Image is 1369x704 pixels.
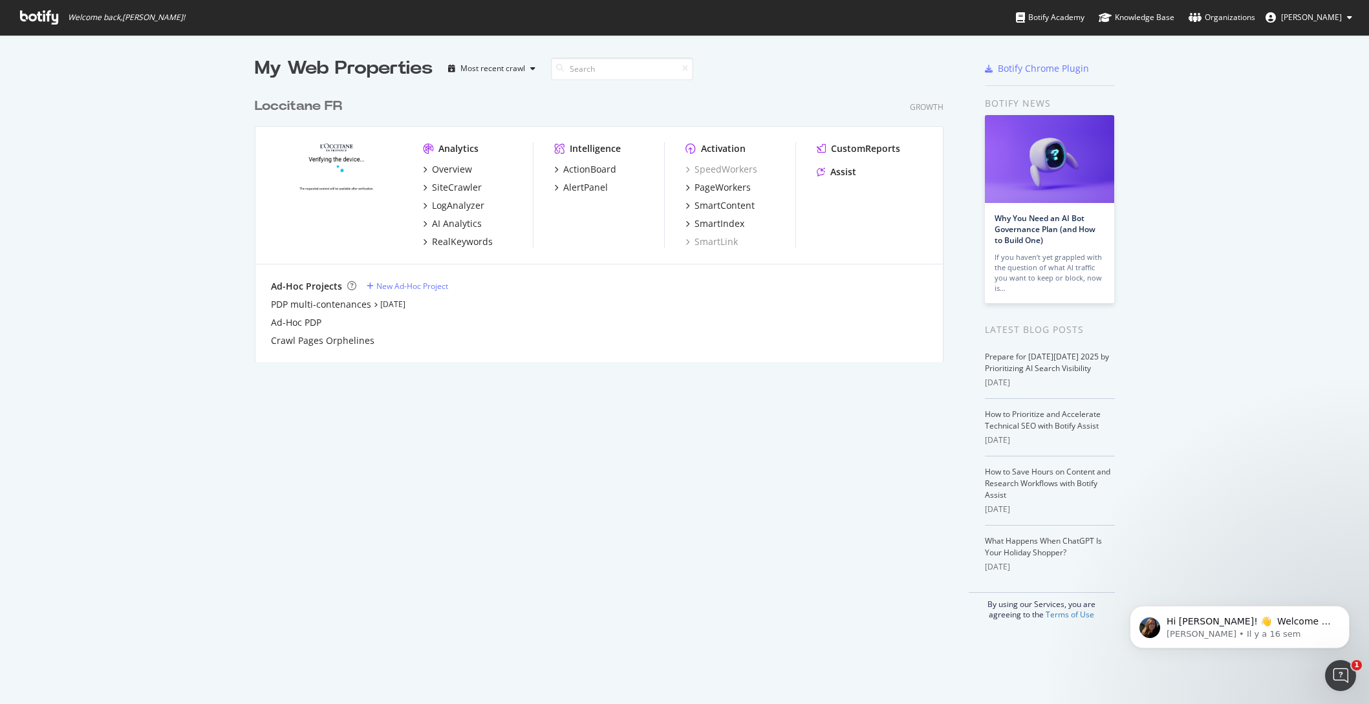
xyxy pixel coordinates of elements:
div: Loccitane FR [255,97,342,116]
img: fr.loccitane.com [271,142,402,247]
a: PDP multi-contenances [271,298,371,311]
div: SiteCrawler [432,181,482,194]
div: Botify news [985,96,1115,111]
a: RealKeywords [423,235,493,248]
div: Intelligence [570,142,621,155]
div: [DATE] [985,377,1115,389]
div: My Web Properties [255,56,433,81]
a: Assist [817,165,856,178]
div: Most recent crawl [460,65,525,72]
div: By using our Services, you are agreeing to the [969,592,1115,620]
a: Prepare for [DATE][DATE] 2025 by Prioritizing AI Search Visibility [985,351,1109,374]
div: Assist [830,165,856,178]
div: Organizations [1189,11,1255,24]
a: Loccitane FR [255,97,347,116]
span: 1 [1352,660,1362,670]
span: Hi [PERSON_NAME]! 👋 Welcome to Botify chat support! Have a question? Reply to this message and ou... [56,37,223,112]
a: CustomReports [817,142,900,155]
div: Ad-Hoc Projects [271,280,342,293]
div: PageWorkers [695,181,751,194]
a: AI Analytics [423,217,482,230]
a: How to Prioritize and Accelerate Technical SEO with Botify Assist [985,409,1101,431]
button: Most recent crawl [443,58,541,79]
div: Botify Chrome Plugin [998,62,1089,75]
iframe: Intercom live chat [1325,660,1356,691]
div: Overview [432,163,472,176]
iframe: Intercom notifications message [1110,579,1369,669]
button: [PERSON_NAME] [1255,7,1363,28]
a: SmartContent [685,199,755,212]
a: [DATE] [380,299,405,310]
input: Search [551,58,693,80]
a: New Ad-Hoc Project [367,281,448,292]
a: Why You Need an AI Bot Governance Plan (and How to Build One) [995,213,1095,246]
div: If you haven’t yet grappled with the question of what AI traffic you want to keep or block, now is… [995,252,1105,293]
a: SmartLink [685,235,738,248]
div: Latest Blog Posts [985,323,1115,337]
a: SpeedWorkers [685,163,757,176]
p: Message from Laura, sent Il y a 16 sem [56,50,223,61]
a: PageWorkers [685,181,751,194]
a: Overview [423,163,472,176]
div: [DATE] [985,434,1115,446]
div: Botify Academy [1016,11,1084,24]
a: What Happens When ChatGPT Is Your Holiday Shopper? [985,535,1102,558]
div: AI Analytics [432,217,482,230]
div: Analytics [438,142,479,155]
div: SmartIndex [695,217,744,230]
a: Botify Chrome Plugin [985,62,1089,75]
img: Why You Need an AI Bot Governance Plan (and How to Build One) [985,115,1114,203]
a: Ad-Hoc PDP [271,316,321,329]
div: SmartContent [695,199,755,212]
div: grid [255,81,954,362]
div: LogAnalyzer [432,199,484,212]
a: How to Save Hours on Content and Research Workflows with Botify Assist [985,466,1110,500]
a: Crawl Pages Orphelines [271,334,374,347]
span: Welcome back, [PERSON_NAME] ! [68,12,185,23]
div: AlertPanel [563,181,608,194]
div: Activation [701,142,746,155]
div: [DATE] [985,561,1115,573]
a: SmartIndex [685,217,744,230]
div: RealKeywords [432,235,493,248]
a: Terms of Use [1046,609,1094,620]
div: Knowledge Base [1099,11,1174,24]
div: Growth [910,101,943,112]
a: LogAnalyzer [423,199,484,212]
div: CustomReports [831,142,900,155]
a: AlertPanel [554,181,608,194]
span: Romain Fiou [1281,12,1342,23]
a: SiteCrawler [423,181,482,194]
div: New Ad-Hoc Project [376,281,448,292]
div: [DATE] [985,504,1115,515]
div: ActionBoard [563,163,616,176]
a: ActionBoard [554,163,616,176]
